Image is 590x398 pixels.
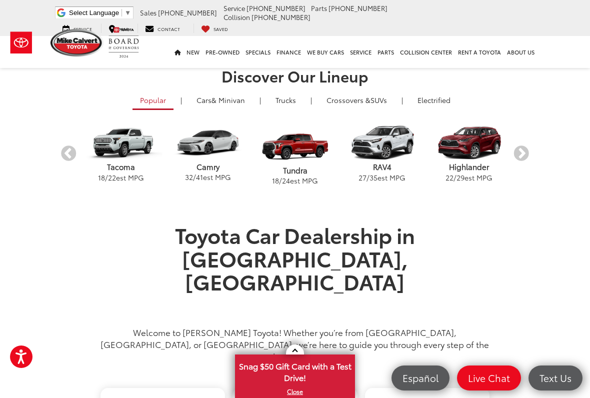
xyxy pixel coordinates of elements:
p: / est MPG [251,175,338,185]
p: / est MPG [338,172,425,182]
h2: Discover Our Lineup [60,67,530,84]
p: / est MPG [164,172,251,182]
li: | [257,95,263,105]
img: Toyota RAV4 [340,125,423,160]
li: | [399,95,405,105]
a: Specials [242,36,273,68]
p: Tacoma [77,161,164,172]
span: 18 [272,175,279,185]
p: / est MPG [77,172,164,182]
a: Collision Center [397,36,455,68]
span: [PHONE_NUMBER] [328,3,387,12]
a: Pre-Owned [202,36,242,68]
img: Toyota Tacoma [79,125,162,160]
a: Text Us [528,365,582,390]
a: Parts [374,36,397,68]
span: Service [223,3,245,12]
span: Saved [213,25,228,32]
a: My Saved Vehicles [193,23,235,33]
span: Map [119,25,128,32]
button: Previous [60,145,77,162]
span: 32 [185,172,193,182]
span: Crossovers & [326,95,370,105]
span: Live Chat [463,371,515,384]
span: [PHONE_NUMBER] [251,12,310,21]
span: 22 [108,172,116,182]
a: Home [171,36,183,68]
span: Snag $50 Gift Card with a Test Drive! [236,355,354,386]
span: [PHONE_NUMBER] [246,3,305,12]
span: ​ [121,9,122,16]
img: Toyota [2,26,40,59]
span: 22 [445,172,453,182]
button: Next [512,145,530,162]
span: Sales [140,8,156,17]
li: | [308,95,314,105]
p: Camry [164,161,251,172]
a: Select Language​ [69,9,131,16]
li: | [178,95,184,105]
a: Cars [189,91,252,108]
span: Select Language [69,9,119,16]
span: Service [73,25,92,32]
span: [PHONE_NUMBER] [158,8,217,17]
span: Text Us [534,371,576,384]
a: Service [55,23,99,33]
span: Español [397,371,443,384]
p: / est MPG [425,172,512,182]
span: 24 [282,175,290,185]
a: Finance [273,36,304,68]
p: RAV4 [338,161,425,172]
span: Collision [223,12,250,21]
a: Rent a Toyota [455,36,504,68]
span: & Minivan [211,95,245,105]
span: 29 [456,172,464,182]
img: Toyota Tundra [253,129,336,164]
a: Electrified [410,91,458,108]
span: 27 [358,172,366,182]
span: Contact [157,25,180,32]
a: Live Chat [457,365,521,390]
a: WE BUY CARS [304,36,347,68]
span: 18 [98,172,105,182]
a: Service [347,36,374,68]
span: 41 [196,172,203,182]
h1: Toyota Car Dealership in [GEOGRAPHIC_DATA], [GEOGRAPHIC_DATA] [100,223,489,315]
a: Popular [132,91,173,110]
a: New [183,36,202,68]
a: Contact [137,23,187,33]
p: Welcome to [PERSON_NAME] Toyota! Whether you’re from [GEOGRAPHIC_DATA], [GEOGRAPHIC_DATA], or [GE... [100,326,489,362]
span: 35 [369,172,377,182]
a: About Us [504,36,537,68]
a: Trucks [268,91,303,108]
img: Toyota Camry [166,125,249,160]
a: Español [391,365,449,390]
img: Mike Calvert Toyota [50,29,103,56]
span: Parts [311,3,327,12]
a: Map [101,23,136,33]
img: Toyota Highlander [427,125,510,160]
p: Highlander [425,161,512,172]
p: Tundra [251,165,338,175]
span: ▼ [124,9,131,16]
a: SUVs [319,91,394,108]
aside: carousel [60,117,530,190]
